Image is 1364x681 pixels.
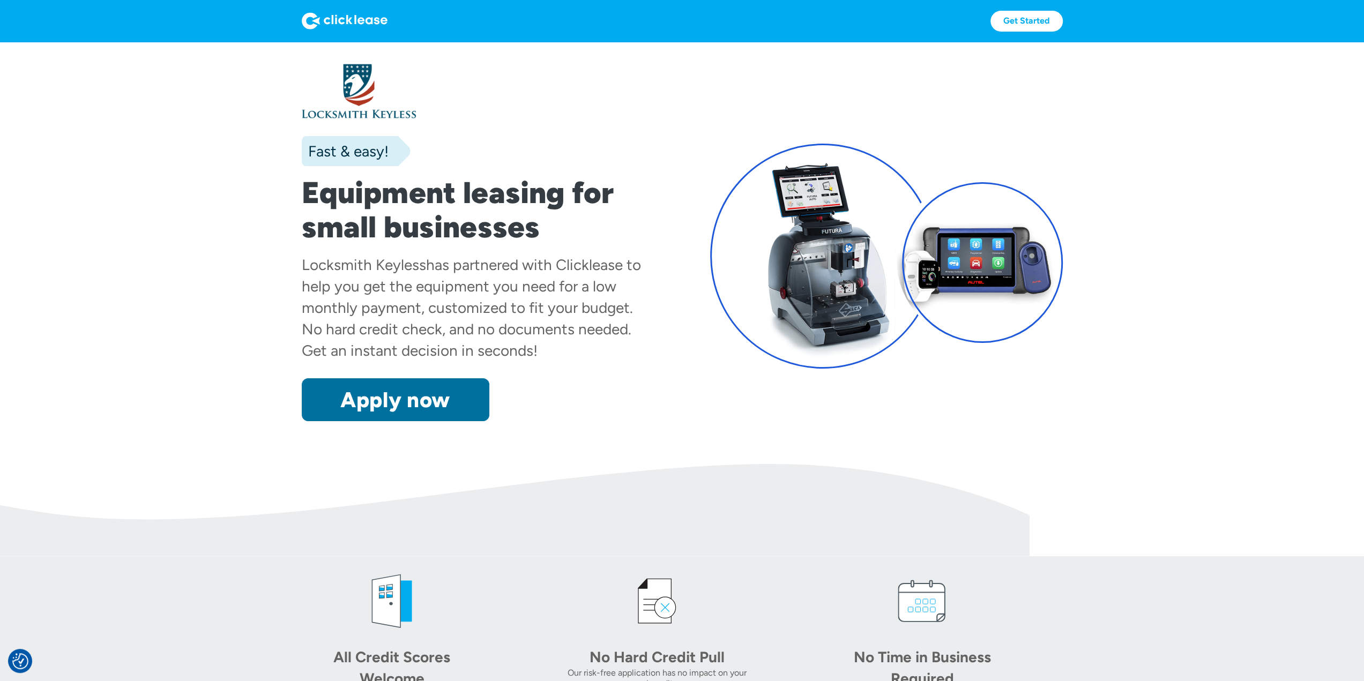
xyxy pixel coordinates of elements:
[12,653,28,669] img: Revisit consent button
[890,569,954,633] img: calendar icon
[990,11,1063,32] a: Get Started
[302,176,654,244] h1: Equipment leasing for small businesses
[302,256,641,360] div: has partnered with Clicklease to help you get the equipment you need for a low monthly payment, c...
[625,569,689,633] img: credit icon
[302,378,489,421] a: Apply now
[302,140,389,162] div: Fast & easy!
[12,653,28,669] button: Consent Preferences
[302,256,426,274] div: Locksmith Keyless
[360,569,424,633] img: welcome icon
[582,646,732,668] div: No Hard Credit Pull
[302,12,387,29] img: Logo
